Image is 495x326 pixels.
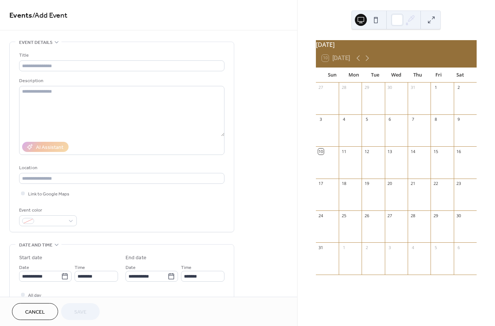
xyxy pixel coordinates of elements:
div: 12 [364,149,369,154]
div: 2 [364,245,369,250]
div: Wed [386,68,407,83]
div: 19 [364,181,369,186]
span: Time [181,264,191,272]
div: 30 [456,213,462,218]
div: [DATE] [316,40,477,49]
a: Events [9,8,32,23]
span: Link to Google Maps [28,190,69,198]
div: 24 [318,213,324,218]
div: 26 [364,213,369,218]
div: Location [19,164,223,172]
div: 5 [433,245,438,250]
div: Title [19,51,223,59]
div: 27 [318,85,324,90]
div: 4 [341,117,347,122]
div: Description [19,77,223,85]
div: 29 [364,85,369,90]
div: 20 [387,181,393,186]
span: Time [75,264,85,272]
span: / Add Event [32,8,67,23]
div: Sun [322,68,343,83]
div: Fri [428,68,449,83]
div: 9 [456,117,462,122]
div: Thu [407,68,428,83]
div: 13 [387,149,393,154]
div: 22 [433,181,438,186]
div: 25 [341,213,347,218]
div: 18 [341,181,347,186]
div: End date [126,254,147,262]
span: All day [28,291,41,299]
div: 7 [410,117,416,122]
div: Sat [449,68,471,83]
div: 6 [387,117,393,122]
div: 1 [433,85,438,90]
div: Mon [343,68,364,83]
div: 4 [410,245,416,250]
div: 27 [387,213,393,218]
div: 15 [433,149,438,154]
div: 8 [433,117,438,122]
span: Cancel [25,308,45,316]
div: 3 [318,117,324,122]
div: 31 [410,85,416,90]
div: 1 [341,245,347,250]
span: Event details [19,39,52,47]
div: 2 [456,85,462,90]
div: 23 [456,181,462,186]
div: Start date [19,254,42,262]
div: 31 [318,245,324,250]
div: 11 [341,149,347,154]
div: Event color [19,206,75,214]
div: 28 [410,213,416,218]
div: 28 [341,85,347,90]
div: 10 [318,149,324,154]
div: 21 [410,181,416,186]
div: 6 [456,245,462,250]
div: 3 [387,245,393,250]
div: 5 [364,117,369,122]
button: Cancel [12,303,58,320]
div: 17 [318,181,324,186]
div: Tue [364,68,386,83]
span: Date [126,264,136,272]
div: 29 [433,213,438,218]
div: 30 [387,85,393,90]
div: 14 [410,149,416,154]
span: Date [19,264,29,272]
div: 16 [456,149,462,154]
span: Date and time [19,241,52,249]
